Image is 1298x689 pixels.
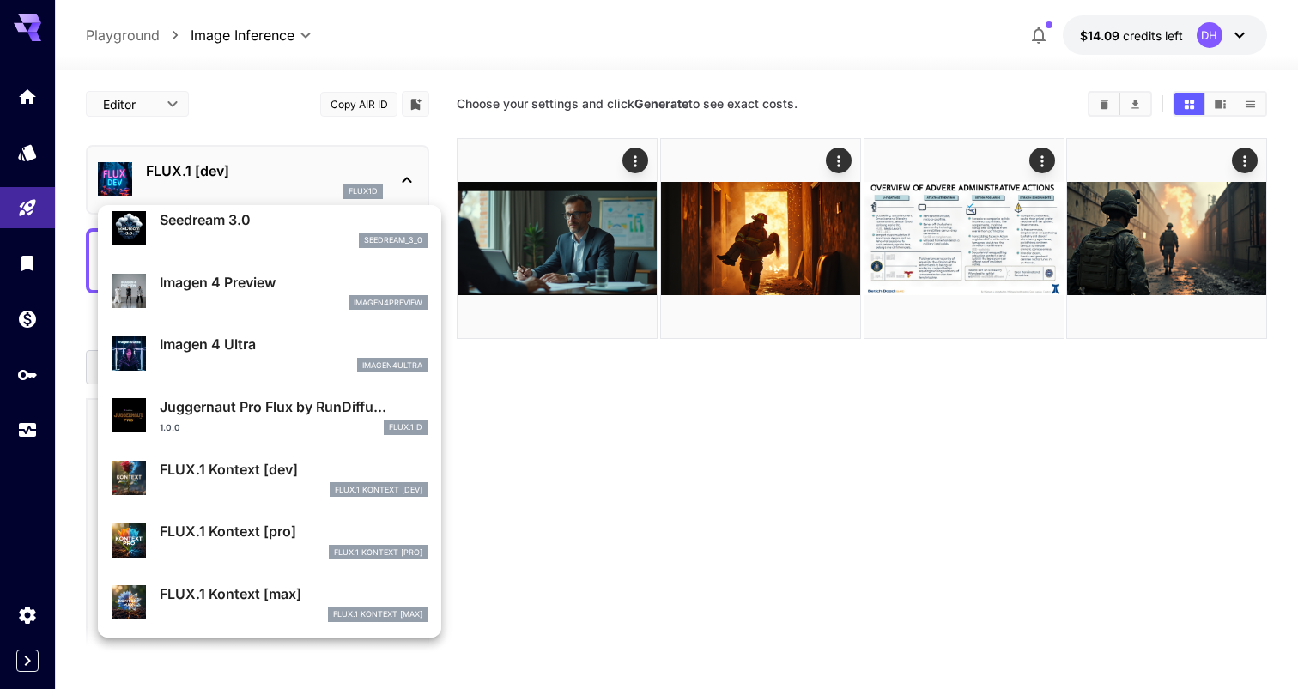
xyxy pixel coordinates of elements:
p: FLUX.1 Kontext [max] [333,608,422,620]
iframe: Chat Widget [1212,607,1298,689]
p: imagen4ultra [362,360,422,372]
div: Imagen 4 Previewimagen4preview [112,265,428,317]
div: Seedream 3.0seedream_3_0 [112,202,428,255]
p: Imagen 4 Preview [160,272,428,293]
p: FLUX.1 Kontext [dev] [160,459,428,480]
p: Seedream 3.0 [160,209,428,230]
p: 1.0.0 [160,421,180,434]
p: FLUX.1 D [389,421,422,433]
div: FLUX.1 Kontext [pro]FLUX.1 Kontext [pro] [112,514,428,566]
div: Imagen 4 Ultraimagen4ultra [112,327,428,379]
p: Imagen 4 Ultra [160,334,428,354]
p: seedream_3_0 [364,234,422,246]
div: FLUX.1 Kontext [dev]FLUX.1 Kontext [dev] [112,452,428,505]
p: FLUX.1 Kontext [dev] [335,484,422,496]
div: FLUX.1 Kontext [max]FLUX.1 Kontext [max] [112,577,428,629]
div: Juggernaut Pro Flux by RunDiffu...1.0.0FLUX.1 D [112,390,428,442]
p: FLUX.1 Kontext [max] [160,583,428,604]
p: FLUX.1 Kontext [pro] [160,521,428,541]
p: imagen4preview [354,297,422,309]
p: FLUX.1 Kontext [pro] [334,547,422,559]
p: Juggernaut Pro Flux by RunDiffu... [160,396,428,417]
